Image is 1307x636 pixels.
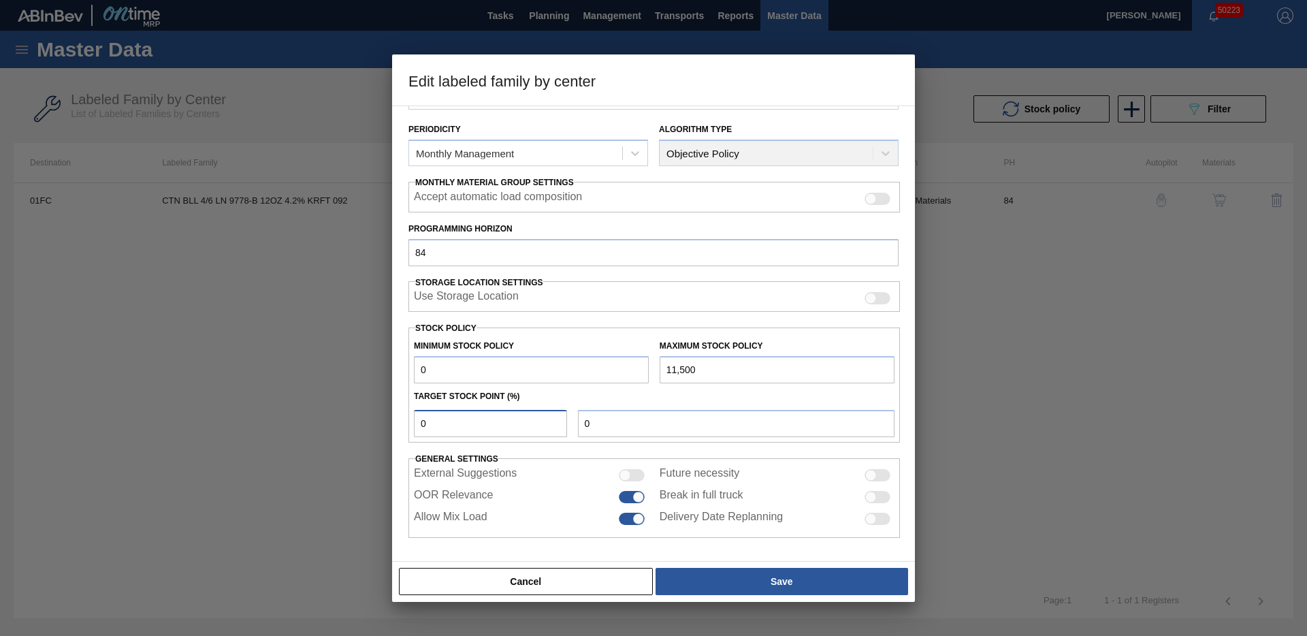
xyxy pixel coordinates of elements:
[660,489,743,505] label: Break in full truck
[660,341,763,351] label: Maximum Stock Policy
[660,511,783,527] label: Delivery Date Replanning
[416,148,514,159] div: Monthly Management
[659,125,732,134] label: Algorithm Type
[414,511,487,527] label: Allow Mix Load
[408,125,461,134] label: Periodicity
[408,219,899,239] label: Programming Horizon
[414,290,519,306] label: When enabled, the system will display stocks from different storage locations.
[415,323,477,333] label: Stock Policy
[399,568,653,595] button: Cancel
[415,454,498,464] span: General settings
[415,178,574,187] span: Monthly Material Group Settings
[414,341,514,351] label: Minimum Stock Policy
[414,392,520,401] label: Target Stock Point (%)
[415,278,543,287] span: Storage Location Settings
[660,467,739,483] label: Future necessity
[414,467,517,483] label: External Suggestions
[656,568,908,595] button: Save
[414,191,582,207] label: Accept automatic load composition
[414,489,494,505] label: OOR Relevance
[392,54,915,106] h3: Edit labeled family by center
